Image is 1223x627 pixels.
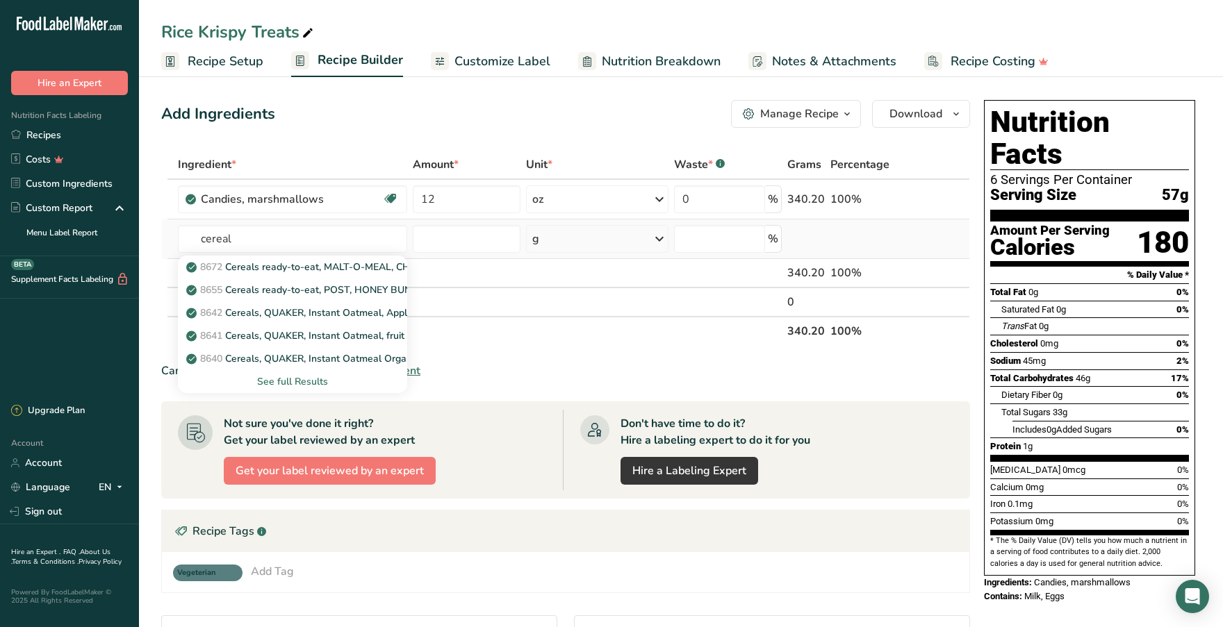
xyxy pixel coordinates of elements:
[621,415,810,449] div: Don't have time to do it? Hire a labeling expert to do it for you
[1023,441,1033,451] span: 1g
[1177,482,1189,492] span: 0%
[63,547,80,557] a: FAQ .
[79,557,122,567] a: Privacy Policy
[1137,224,1189,261] div: 180
[990,287,1026,297] span: Total Fat
[161,103,275,126] div: Add Ingredients
[990,356,1021,366] span: Sodium
[1176,356,1189,366] span: 2%
[175,316,785,345] th: Net Totals
[11,475,70,499] a: Language
[189,374,396,389] div: See full Results
[1176,424,1189,435] span: 0%
[431,46,550,77] a: Customize Label
[1176,304,1189,315] span: 0%
[11,259,34,270] div: BETA
[236,462,424,479] span: Get your label reviewed by an expert
[830,191,904,208] div: 100%
[188,52,263,71] span: Recipe Setup
[1008,499,1033,509] span: 0.1mg
[990,173,1189,187] div: 6 Servings Per Container
[1176,287,1189,297] span: 0%
[178,278,407,301] a: 8655Cereals ready-to-eat, POST, HONEY BUNCHES OF OATS, pecan bunches
[924,46,1049,77] a: Recipe Costing
[200,306,222,319] span: 8642
[1171,373,1189,383] span: 17%
[1177,516,1189,526] span: 0%
[11,547,60,557] a: Hire an Expert .
[189,306,548,320] p: Cereals, QUAKER, Instant Oatmeal, Apple and Cinnamon, reduced sugar
[177,567,226,579] span: Vegeterian
[1040,338,1058,349] span: 0mg
[161,19,316,44] div: Rice Krispy Treats
[178,347,407,370] a: 8640Cereals, QUAKER, Instant Oatmeal Organic, Regular
[526,156,552,173] span: Unit
[1024,591,1065,601] span: Milk, Eggs
[224,457,436,485] button: Get your label reviewed by an expert
[11,201,92,215] div: Custom Report
[1001,407,1051,417] span: Total Sugars
[11,71,128,95] button: Hire an Expert
[200,260,222,274] span: 8672
[984,591,1022,601] span: Contains:
[602,52,721,71] span: Nutrition Breakdown
[787,156,821,173] span: Grams
[621,457,758,485] a: Hire a Labeling Expert
[454,52,550,71] span: Customize Label
[162,510,969,552] div: Recipe Tags
[1046,424,1056,435] span: 0g
[200,352,222,365] span: 8640
[1176,338,1189,349] span: 0%
[990,106,1189,170] h1: Nutrition Facts
[787,265,825,281] div: 340.20
[1162,187,1189,204] span: 57g
[1039,321,1049,331] span: 0g
[990,465,1060,475] span: [MEDICAL_DATA]
[990,499,1006,509] span: Iron
[990,338,1038,349] span: Cholesterol
[830,265,904,281] div: 100%
[200,329,222,342] span: 8641
[1001,321,1024,331] i: Trans
[1023,356,1046,366] span: 45mg
[201,191,375,208] div: Candies, marshmallows
[189,328,603,343] p: Cereals, QUAKER, Instant Oatmeal, fruit and cream, variety of flavors, reduced sugar
[1176,390,1189,400] span: 0%
[830,156,889,173] span: Percentage
[990,373,1074,383] span: Total Carbohydrates
[787,294,825,310] div: 0
[178,156,236,173] span: Ingredient
[11,547,110,567] a: About Us .
[178,256,407,278] a: 8672Cereals ready-to-eat, MALT-O-MEAL, CHOCOLATE MARSHMALLOW MATEYS
[189,351,459,366] p: Cereals, QUAKER, Instant Oatmeal Organic, Regular
[1026,482,1044,492] span: 0mg
[12,557,79,567] a: Terms & Conditions .
[990,187,1076,204] span: Serving Size
[872,100,970,128] button: Download
[99,479,128,496] div: EN
[178,225,407,253] input: Add Ingredient
[413,156,459,173] span: Amount
[1053,407,1067,417] span: 33g
[990,267,1189,283] section: % Daily Value *
[318,51,403,69] span: Recipe Builder
[1035,516,1053,526] span: 0mg
[251,563,294,580] div: Add Tag
[990,224,1110,237] div: Amount Per Serving
[178,324,407,347] a: 8641Cereals, QUAKER, Instant Oatmeal, fruit and cream, variety of flavors, reduced sugar
[1012,424,1112,435] span: Includes Added Sugars
[161,362,970,379] div: Can't find your ingredient?
[990,482,1024,492] span: Calcium
[990,237,1110,258] div: Calories
[674,156,725,173] div: Waste
[760,106,839,122] div: Manage Recipe
[200,283,222,296] span: 8655
[1001,390,1051,400] span: Dietary Fiber
[1001,304,1054,315] span: Saturated Fat
[1034,577,1131,587] span: Candies, marshmallows
[1053,390,1062,400] span: 0g
[578,46,721,77] a: Nutrition Breakdown
[787,191,825,208] div: 340.20
[785,316,828,345] th: 340.20
[1176,580,1209,613] div: Open Intercom Messenger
